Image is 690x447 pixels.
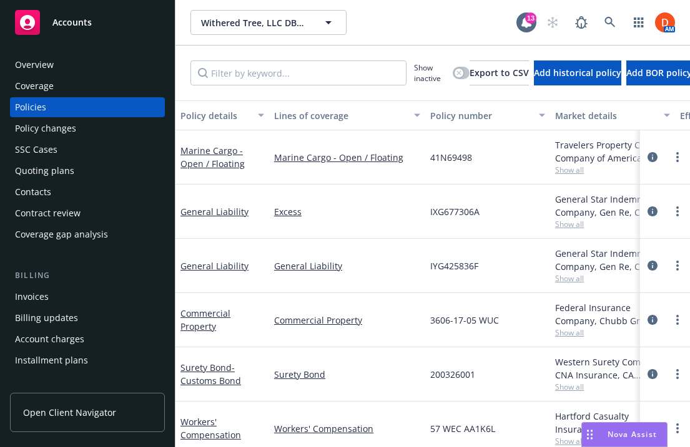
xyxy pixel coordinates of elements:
[10,76,165,96] a: Coverage
[414,62,448,84] span: Show inactive
[581,422,668,447] button: Nova Assist
[555,355,670,382] div: Western Surety Company, CNA Insurance, CA [PERSON_NAME] & Company Inc
[190,10,347,35] button: Withered Tree, LLC DBA Craft and Flow
[555,109,656,122] div: Market details
[555,247,670,273] div: General Star Indemnity Company, Gen Re, CRC Group
[569,10,594,35] a: Report a Bug
[534,67,621,79] span: Add historical policy
[15,350,88,370] div: Installment plans
[582,423,598,446] div: Drag to move
[15,97,46,117] div: Policies
[10,287,165,307] a: Invoices
[555,219,670,229] span: Show all
[190,60,407,85] input: Filter by keyword...
[430,368,475,381] span: 200326001
[180,145,245,170] a: Marine Cargo - Open / Floating
[15,203,81,223] div: Contract review
[15,182,51,202] div: Contacts
[655,12,675,32] img: photo
[10,5,165,40] a: Accounts
[470,67,529,79] span: Export to CSV
[15,140,57,160] div: SSC Cases
[608,429,657,440] span: Nova Assist
[550,100,675,130] button: Market details
[430,109,531,122] div: Policy number
[425,100,550,130] button: Policy number
[10,182,165,202] a: Contacts
[10,140,165,160] a: SSC Cases
[15,287,49,307] div: Invoices
[670,258,685,273] a: more
[670,367,685,382] a: more
[274,109,407,122] div: Lines of coverage
[180,416,241,441] a: Workers' Compensation
[645,258,660,273] a: circleInformation
[274,368,420,381] a: Surety Bond
[555,273,670,284] span: Show all
[534,60,621,85] button: Add historical policy
[430,259,478,272] span: IYG425836F
[10,269,165,282] div: Billing
[10,329,165,349] a: Account charges
[10,203,165,223] a: Contract review
[274,151,420,164] a: Marine Cargo - Open / Floating
[201,16,309,29] span: Withered Tree, LLC DBA Craft and Flow
[180,109,250,122] div: Policy details
[430,314,499,327] span: 3606-17-05 WUC
[645,204,660,219] a: circleInformation
[670,421,685,436] a: more
[540,10,565,35] a: Start snowing
[15,224,108,244] div: Coverage gap analysis
[645,312,660,327] a: circleInformation
[180,260,249,272] a: General Liability
[274,205,420,218] a: Excess
[15,161,74,181] div: Quoting plans
[23,406,116,419] span: Open Client Navigator
[274,422,420,435] a: Workers' Compensation
[175,100,269,130] button: Policy details
[555,138,670,165] div: Travelers Property Casualty Company of America, Travelers Insurance
[269,100,425,130] button: Lines of coverage
[626,10,651,35] a: Switch app
[274,259,420,272] a: General Liability
[555,410,670,436] div: Hartford Casualty Insurance Company, Hartford Insurance Group
[10,350,165,370] a: Installment plans
[645,150,660,165] a: circleInformation
[555,193,670,219] div: General Star Indemnity Company, Gen Re, CRC Group
[15,118,76,138] div: Policy changes
[10,97,165,117] a: Policies
[10,224,165,244] a: Coverage gap analysis
[670,312,685,327] a: more
[15,329,84,349] div: Account charges
[645,367,660,382] a: circleInformation
[430,151,472,164] span: 41N69498
[52,17,92,27] span: Accounts
[430,205,480,218] span: IXG677306A
[645,421,660,436] a: circleInformation
[15,55,54,75] div: Overview
[670,204,685,219] a: more
[555,382,670,392] span: Show all
[555,436,670,446] span: Show all
[670,150,685,165] a: more
[470,60,529,85] button: Export to CSV
[274,314,420,327] a: Commercial Property
[15,308,78,328] div: Billing updates
[10,308,165,328] a: Billing updates
[10,55,165,75] a: Overview
[180,362,241,387] a: Surety Bond
[525,12,536,24] div: 13
[430,422,495,435] span: 57 WEC AA1K6L
[598,10,623,35] a: Search
[555,165,670,175] span: Show all
[555,327,670,338] span: Show all
[555,301,670,327] div: Federal Insurance Company, Chubb Group
[10,161,165,181] a: Quoting plans
[10,118,165,138] a: Policy changes
[180,206,249,218] a: General Liability
[180,307,230,332] a: Commercial Property
[15,76,54,96] div: Coverage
